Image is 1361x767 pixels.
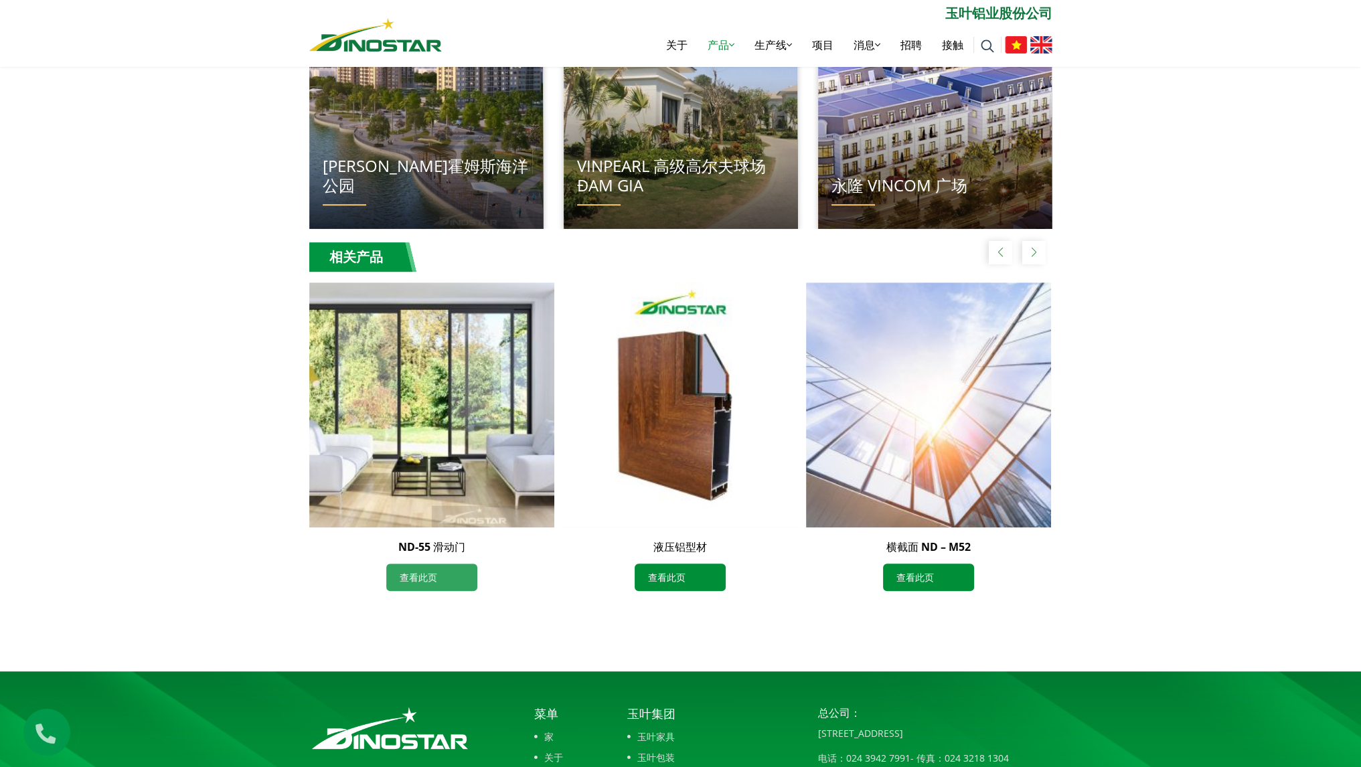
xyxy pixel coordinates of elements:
[309,18,442,52] img: 恐龙之星
[846,752,910,764] a: 024 3942 7991
[386,564,477,591] a: 查看此页
[1005,36,1027,54] img: 越南语
[932,23,973,66] a: 接触
[754,37,787,52] font: 生产线
[656,23,698,66] a: 关于
[945,4,1052,22] font: 玉叶铝业股份公司
[309,705,471,752] img: logo_footer
[666,37,688,52] font: 关于
[831,174,967,196] font: 永隆 VINCOM 广场
[398,539,465,554] a: ND-55 滑动门
[812,37,833,52] font: 项目
[627,730,798,744] a: 玉叶家具
[744,23,802,66] a: 生产线
[627,750,798,764] a: 玉叶包装
[558,282,803,604] div: 2 / 5
[1030,36,1052,54] img: 英语
[942,37,963,52] font: 接触
[818,727,903,740] font: [STREET_ADDRESS]
[890,23,932,66] a: 招聘
[945,752,1009,764] a: 024 3218 1304
[806,282,1051,604] div: 3 / 5
[806,282,1051,527] img: 横截面 ND – M52
[653,539,707,554] a: 液压铝型材
[627,705,675,721] font: 玉叶集团
[886,539,971,554] a: 横截面 ND – M52
[698,23,744,66] a: 产品
[400,571,437,584] font: 查看此页
[854,37,875,52] font: 消息
[896,571,934,584] font: 查看此页
[323,155,528,196] font: [PERSON_NAME]霍姆斯海洋公园
[1022,241,1046,264] div: 下一张幻灯片
[818,752,846,764] font: 电话：
[534,730,572,744] a: 家
[910,752,945,764] font: - 传真：
[981,39,994,53] img: 搜索
[802,23,844,66] a: 项目
[577,155,766,196] font: VINPEARL 高级高尔夫球场 ĐAM GIA
[637,751,675,764] font: 玉叶包装
[534,750,572,764] a: 关于
[544,751,563,764] font: 关于
[544,730,554,743] font: 家
[900,37,922,52] font: 招聘
[648,571,686,584] font: 查看此页
[708,37,729,52] font: 产品
[637,730,675,743] font: 玉叶家具
[883,564,974,591] a: 查看此页
[635,564,726,591] a: 查看此页
[329,248,383,266] font: 相关产品
[309,282,554,604] div: 1 / 5
[309,282,554,527] img: ND-55 滑动门
[534,705,558,721] font: 菜单
[818,705,861,720] font: 总公司：
[558,282,803,527] img: 液压铝型材
[844,23,890,66] a: 消息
